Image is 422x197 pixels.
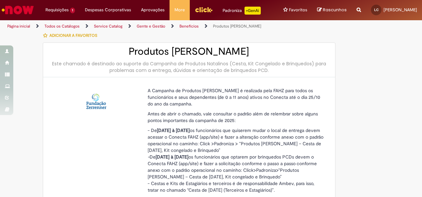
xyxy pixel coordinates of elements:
[223,7,261,15] div: Padroniza
[141,7,165,13] span: Aprovações
[148,180,314,193] span: - Cestas e Kits de Estagiários e terceiros é de responsabilidade Ambev, para isso, tratar no cham...
[317,7,347,13] a: Rascunhos
[156,154,188,160] strong: [DATE] à [DATE]
[70,8,75,13] span: 1
[49,33,97,38] span: Adicionar a Favoritos
[1,3,35,17] img: ServiceNow
[85,7,131,13] span: Despesas Corporativas
[323,7,347,13] span: Rascunhos
[50,46,328,57] h2: Produtos [PERSON_NAME]
[175,7,185,13] span: More
[148,154,317,180] span: De os funcionários que optarem por brinquedos PCDs devem o Conecta FAHZ (app/site) e fazer a soli...
[44,24,80,29] a: Todos os Catálogos
[384,7,417,13] span: [PERSON_NAME]
[157,127,190,133] strong: [DATE] à [DATE]
[148,88,320,107] span: A Campanha de Produtos [PERSON_NAME] é realizada pela FAHZ para todos os funcionários e seus depe...
[148,127,323,153] span: - De os funcionários que quiserem mudar o local de entrega devem acessar o Conecta FAHZ (app/site...
[45,7,69,13] span: Requisições
[148,111,318,123] span: Antes de abrir o chamado, vale consultar o padrão além de relembrar sobre alguns pontos important...
[213,24,261,29] a: Produtos [PERSON_NAME]
[7,24,30,29] a: Página inicial
[195,5,213,15] img: click_logo_yellow_360x200.png
[5,20,276,33] ul: Trilhas de página
[137,24,165,29] a: Gente e Gestão
[94,24,122,29] a: Service Catalog
[43,29,101,42] button: Adicionar a Favoritos
[374,8,379,12] span: LC
[179,24,199,29] a: Benefícios
[86,91,107,112] img: Produtos Natalinos - FAHZ
[289,7,307,13] span: Favoritos
[50,60,328,74] div: Este chamado é destinado ao suporte da Campanha de Produtos Natalinos (Cesta, Kit Congelado e Bri...
[245,7,261,15] p: +GenAi
[148,154,150,160] em: -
